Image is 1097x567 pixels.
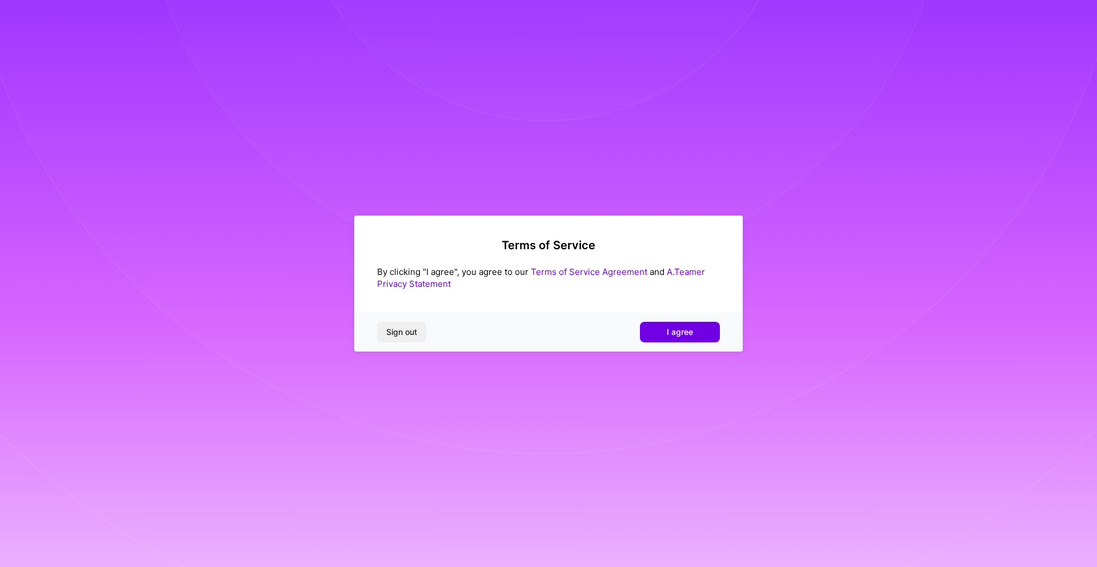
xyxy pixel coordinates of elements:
[667,326,693,338] span: I agree
[377,322,426,342] button: Sign out
[377,266,720,290] div: By clicking "I agree", you agree to our and
[386,326,417,338] span: Sign out
[531,266,647,277] a: Terms of Service Agreement
[377,238,720,252] h2: Terms of Service
[640,322,720,342] button: I agree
